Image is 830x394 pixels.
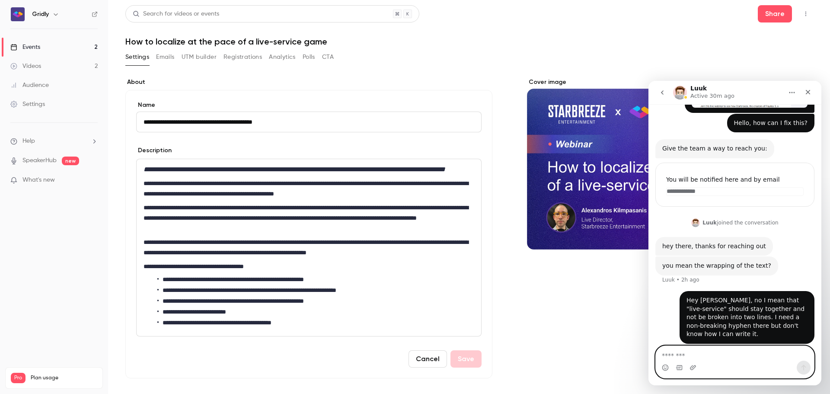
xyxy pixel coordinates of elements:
li: help-dropdown-opener [10,137,98,146]
label: Description [136,146,172,155]
span: Plan usage [31,375,97,381]
a: SpeakerHub [22,156,57,165]
section: Cover image [527,78,813,250]
section: description [136,159,482,336]
label: Name [136,101,482,109]
label: About [125,78,492,86]
button: Share [758,5,792,22]
button: Settings [125,50,149,64]
iframe: Intercom live chat [648,81,821,385]
h1: How to localize at the pace of a live-service game [125,36,813,47]
span: Pro [11,373,26,383]
div: Events [10,43,40,51]
span: Help [22,137,35,146]
button: Polls [303,50,315,64]
span: What's new [22,176,55,185]
span: new [62,157,79,165]
button: Registrations [223,50,262,64]
div: Videos [10,62,41,70]
label: Cover image [527,78,813,86]
h6: Gridly [32,10,49,19]
div: editor [137,159,481,336]
div: Audience [10,81,49,90]
button: Emails [156,50,174,64]
img: Gridly [11,7,25,21]
div: Settings [10,100,45,109]
button: Cancel [409,350,447,368]
iframe: Noticeable Trigger [87,176,98,184]
button: Analytics [269,50,296,64]
button: CTA [322,50,334,64]
div: Search for videos or events [133,10,219,19]
button: UTM builder [182,50,217,64]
